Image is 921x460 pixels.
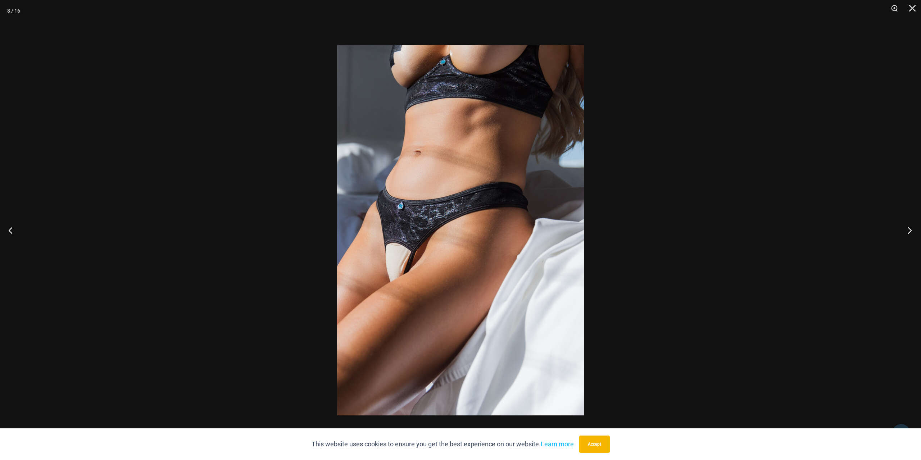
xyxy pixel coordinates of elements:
[579,436,610,453] button: Accept
[894,212,921,248] button: Next
[337,45,584,415] img: Nights Fall Silver Leopard 1036 Bra 6046 Thong 07
[541,440,574,448] a: Learn more
[312,439,574,450] p: This website uses cookies to ensure you get the best experience on our website.
[7,5,20,16] div: 8 / 16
